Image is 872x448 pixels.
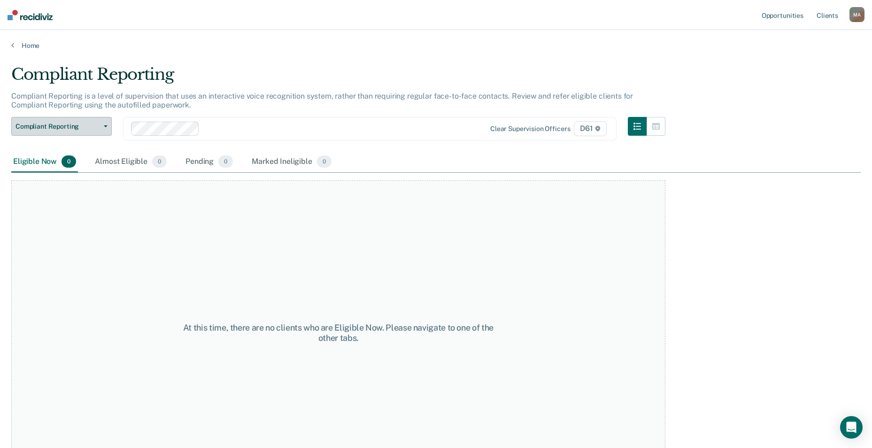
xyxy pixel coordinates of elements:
[184,152,235,172] div: Pending0
[849,7,864,22] div: M A
[490,125,570,133] div: Clear supervision officers
[11,41,861,50] a: Home
[218,155,233,168] span: 0
[93,152,169,172] div: Almost Eligible0
[840,416,863,439] div: Open Intercom Messenger
[152,155,167,168] span: 0
[250,152,333,172] div: Marked Ineligible0
[11,152,78,172] div: Eligible Now0
[15,123,100,131] span: Compliant Reporting
[11,117,112,136] button: Compliant Reporting
[11,92,633,109] p: Compliant Reporting is a level of supervision that uses an interactive voice recognition system, ...
[11,65,665,92] div: Compliant Reporting
[8,10,53,20] img: Recidiviz
[175,323,502,343] div: At this time, there are no clients who are Eligible Now. Please navigate to one of the other tabs.
[62,155,76,168] span: 0
[317,155,332,168] span: 0
[849,7,864,22] button: MA
[574,121,606,136] span: D61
